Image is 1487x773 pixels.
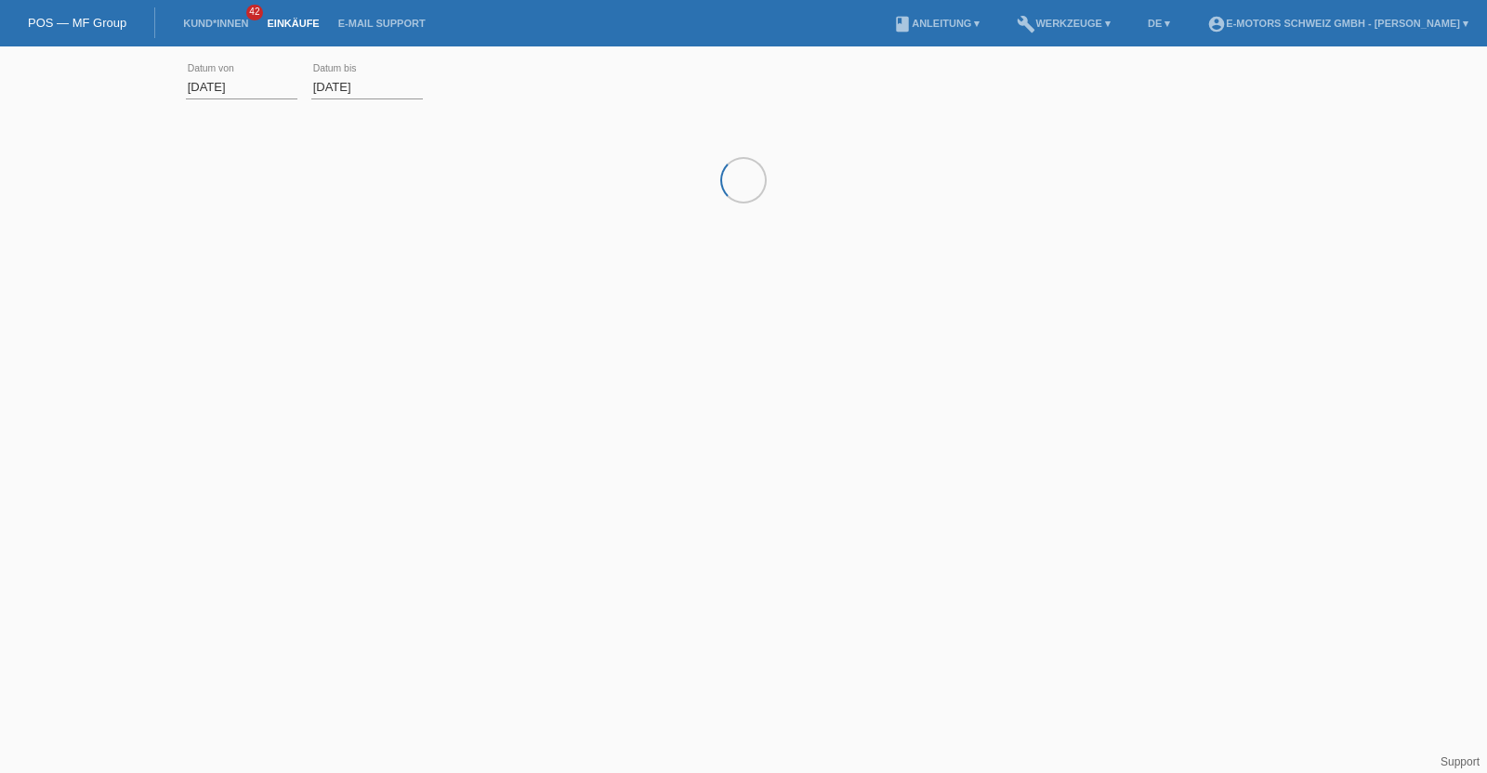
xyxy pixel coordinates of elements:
a: Einkäufe [257,18,328,29]
i: build [1017,15,1035,33]
a: Support [1441,755,1480,768]
a: bookAnleitung ▾ [884,18,989,29]
a: POS — MF Group [28,16,126,30]
span: 42 [246,5,263,20]
i: account_circle [1207,15,1226,33]
a: buildWerkzeuge ▾ [1007,18,1120,29]
a: Kund*innen [174,18,257,29]
a: DE ▾ [1138,18,1179,29]
a: account_circleE-Motors Schweiz GmbH - [PERSON_NAME] ▾ [1198,18,1478,29]
i: book [893,15,912,33]
a: E-Mail Support [329,18,435,29]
